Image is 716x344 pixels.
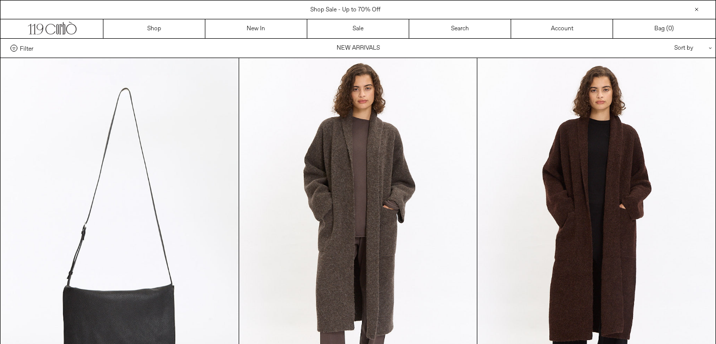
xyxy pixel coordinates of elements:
[409,19,511,38] a: Search
[205,19,307,38] a: New In
[103,19,205,38] a: Shop
[307,19,409,38] a: Sale
[616,39,706,58] div: Sort by
[511,19,613,38] a: Account
[20,45,33,52] span: Filter
[310,6,380,14] a: Shop Sale - Up to 70% Off
[668,25,672,33] span: 0
[668,24,674,33] span: )
[613,19,715,38] a: Bag ()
